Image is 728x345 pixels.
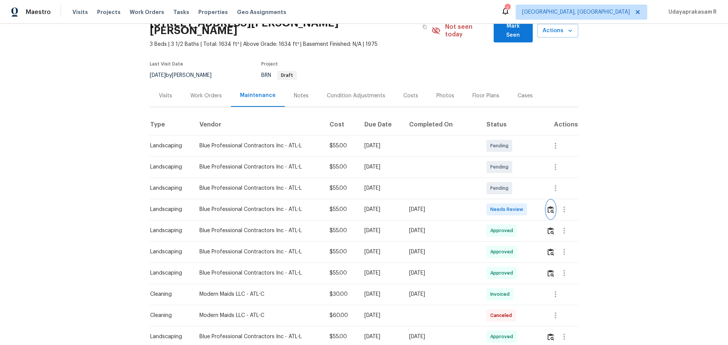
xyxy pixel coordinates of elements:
[500,22,527,40] span: Mark Seen
[665,8,717,16] span: Udayaprakasam R
[490,227,516,234] span: Approved
[364,312,397,319] div: [DATE]
[199,248,317,256] div: Blue Professional Contractors Inc - ATL-L
[150,248,187,256] div: Landscaping
[490,163,511,171] span: Pending
[150,19,418,34] h2: [STREET_ADDRESS][PERSON_NAME][PERSON_NAME]
[490,248,516,256] span: Approved
[548,333,554,340] img: Review Icon
[199,206,317,213] div: Blue Professional Contractors Inc - ATL-L
[546,264,555,282] button: Review Icon
[403,114,480,135] th: Completed On
[190,92,222,100] div: Work Orders
[150,206,187,213] div: Landscaping
[199,333,317,340] div: Blue Professional Contractors Inc - ATL-L
[198,8,228,16] span: Properties
[150,114,193,135] th: Type
[543,26,572,36] span: Actions
[546,222,555,240] button: Review Icon
[490,206,526,213] span: Needs Review
[518,92,533,100] div: Cases
[72,8,88,16] span: Visits
[409,290,474,298] div: [DATE]
[278,73,296,78] span: Draft
[199,227,317,234] div: Blue Professional Contractors Inc - ATL-L
[150,41,431,48] span: 3 Beds | 3 1/2 Baths | Total: 1634 ft² | Above Grade: 1634 ft² | Basement Finished: N/A | 1975
[409,333,474,340] div: [DATE]
[150,227,187,234] div: Landscaping
[329,184,352,192] div: $55.00
[199,184,317,192] div: Blue Professional Contractors Inc - ATL-L
[364,206,397,213] div: [DATE]
[329,290,352,298] div: $30.00
[522,8,630,16] span: [GEOGRAPHIC_DATA], [GEOGRAPHIC_DATA]
[150,312,187,319] div: Cleaning
[490,269,516,277] span: Approved
[540,114,578,135] th: Actions
[199,312,317,319] div: Modern Maids LLC - ATL-C
[364,142,397,150] div: [DATE]
[548,227,554,234] img: Review Icon
[329,269,352,277] div: $55.00
[150,163,187,171] div: Landscaping
[546,243,555,261] button: Review Icon
[490,142,511,150] span: Pending
[358,114,403,135] th: Due Date
[150,71,221,80] div: by [PERSON_NAME]
[537,24,578,38] button: Actions
[323,114,358,135] th: Cost
[150,184,187,192] div: Landscaping
[327,92,385,100] div: Condition Adjustments
[329,206,352,213] div: $55.00
[150,269,187,277] div: Landscaping
[130,8,164,16] span: Work Orders
[364,227,397,234] div: [DATE]
[294,92,309,100] div: Notes
[150,62,183,66] span: Last Visit Date
[150,290,187,298] div: Cleaning
[472,92,499,100] div: Floor Plans
[240,92,276,99] div: Maintenance
[329,163,352,171] div: $55.00
[480,114,540,135] th: Status
[261,73,297,78] span: BRN
[193,114,323,135] th: Vendor
[548,248,554,256] img: Review Icon
[409,269,474,277] div: [DATE]
[409,227,474,234] div: [DATE]
[409,248,474,256] div: [DATE]
[173,9,189,15] span: Tasks
[199,290,317,298] div: Modern Maids LLC - ATL-C
[490,184,511,192] span: Pending
[329,142,352,150] div: $55.00
[159,92,172,100] div: Visits
[546,200,555,219] button: Review Icon
[329,333,352,340] div: $55.00
[364,184,397,192] div: [DATE]
[26,8,51,16] span: Maestro
[364,248,397,256] div: [DATE]
[364,163,397,171] div: [DATE]
[409,206,474,213] div: [DATE]
[364,290,397,298] div: [DATE]
[97,8,121,16] span: Projects
[436,92,454,100] div: Photos
[445,23,489,38] span: Not seen today
[150,333,187,340] div: Landscaping
[364,269,397,277] div: [DATE]
[237,8,286,16] span: Geo Assignments
[199,163,317,171] div: Blue Professional Contractors Inc - ATL-L
[329,227,352,234] div: $55.00
[261,62,278,66] span: Project
[490,290,513,298] span: Invoiced
[548,270,554,277] img: Review Icon
[505,5,510,12] div: 2
[329,248,352,256] div: $55.00
[490,333,516,340] span: Approved
[494,19,533,42] button: Mark Seen
[199,269,317,277] div: Blue Professional Contractors Inc - ATL-L
[150,73,166,78] span: [DATE]
[150,142,187,150] div: Landscaping
[418,20,431,34] button: Copy Address
[490,312,515,319] span: Canceled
